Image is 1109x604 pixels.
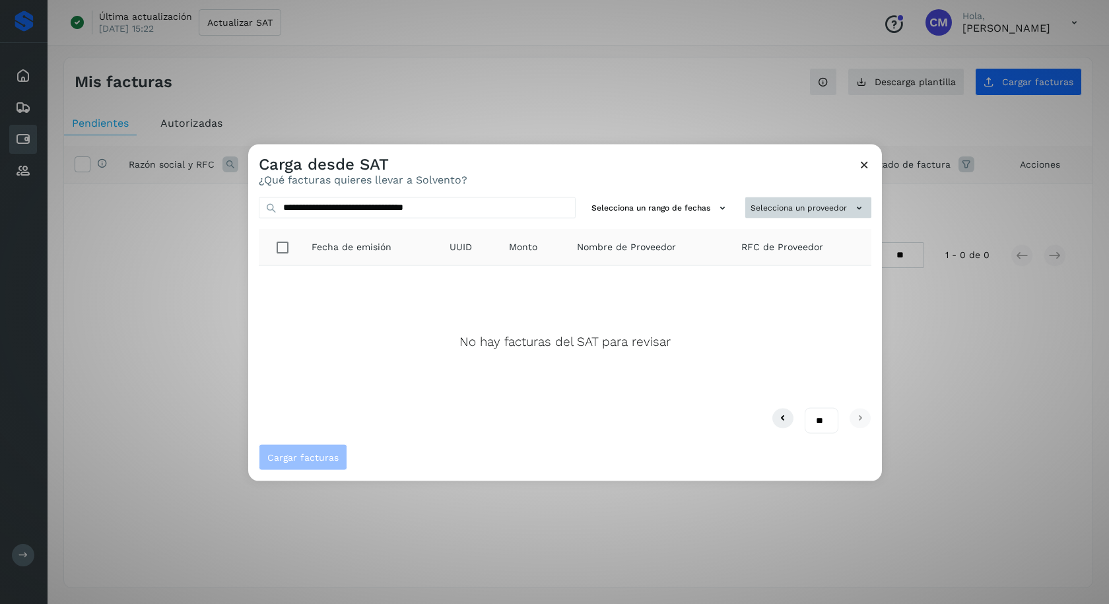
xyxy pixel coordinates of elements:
[741,240,823,254] span: RFC de Proveedor
[745,197,871,218] button: Selecciona un proveedor
[577,240,676,254] span: Nombre de Proveedor
[312,240,391,254] span: Fecha de emisión
[267,453,339,462] span: Cargar facturas
[509,240,537,254] span: Monto
[586,197,735,218] button: Selecciona un rango de fechas
[259,154,467,174] h3: Carga desde SAT
[259,444,347,471] button: Cargar facturas
[450,240,472,254] span: UUID
[459,335,671,350] p: No hay facturas del SAT para revisar
[259,174,467,186] p: ¿Qué facturas quieres llevar a Solvento?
